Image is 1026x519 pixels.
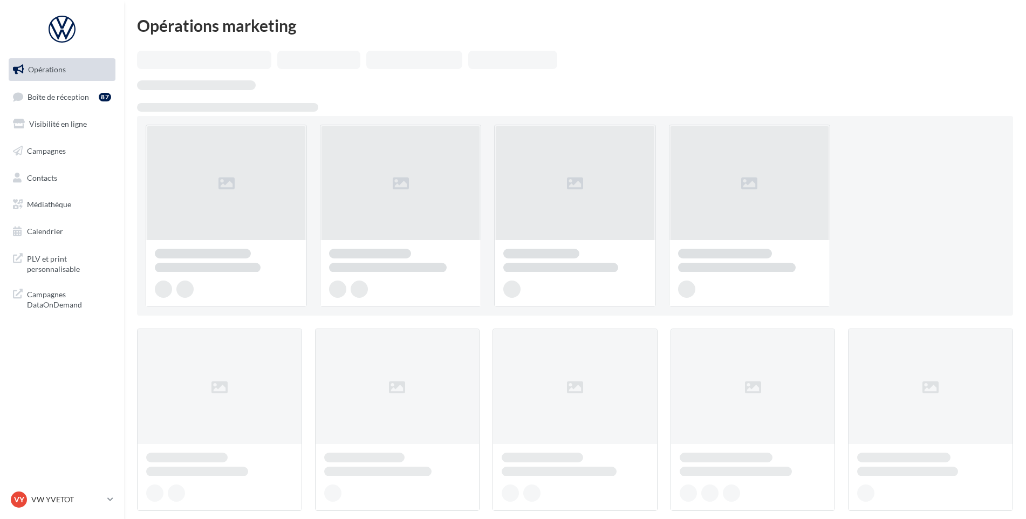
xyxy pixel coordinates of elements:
a: Contacts [6,167,118,189]
span: Calendrier [27,227,63,236]
span: Contacts [27,173,57,182]
a: VY VW YVETOT [9,489,115,510]
span: Opérations [28,65,66,74]
a: Calendrier [6,220,118,243]
span: Visibilité en ligne [29,119,87,128]
a: Campagnes [6,140,118,162]
div: 87 [99,93,111,101]
p: VW YVETOT [31,494,103,505]
span: Campagnes [27,146,66,155]
span: Médiathèque [27,200,71,209]
a: Campagnes DataOnDemand [6,283,118,315]
div: Opérations marketing [137,17,1013,33]
a: Opérations [6,58,118,81]
span: PLV et print personnalisable [27,251,111,275]
span: Boîte de réception [28,92,89,101]
span: Campagnes DataOnDemand [27,287,111,310]
span: VY [14,494,24,505]
a: Médiathèque [6,193,118,216]
a: Visibilité en ligne [6,113,118,135]
a: PLV et print personnalisable [6,247,118,279]
a: Boîte de réception87 [6,85,118,108]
